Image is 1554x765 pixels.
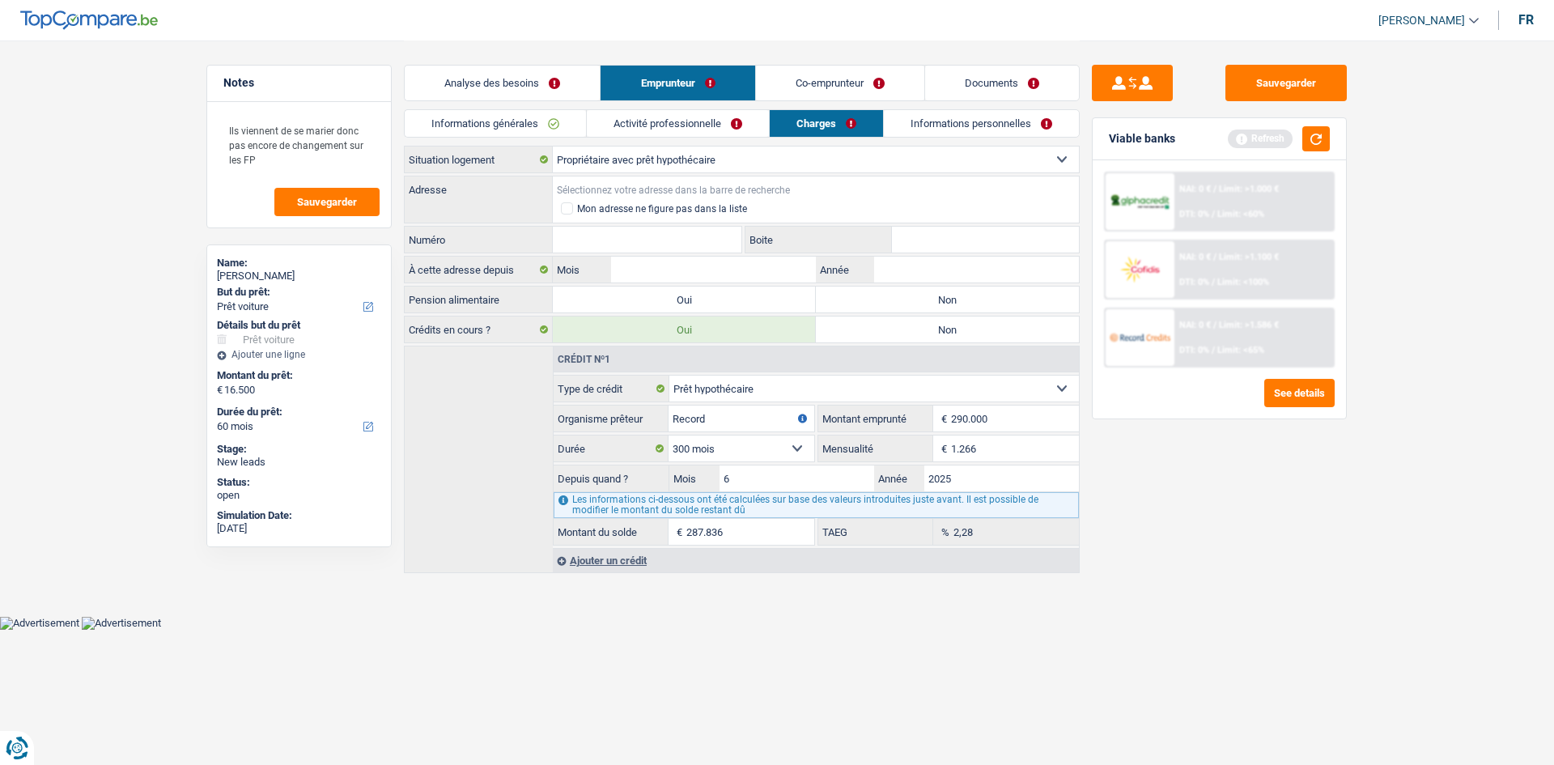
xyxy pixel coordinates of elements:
[405,110,586,137] a: Informations générales
[1110,254,1170,284] img: Cofidis
[577,204,747,214] div: Mon adresse ne figure pas dans la liste
[1109,132,1175,146] div: Viable banks
[1179,252,1211,262] span: NAI: 0 €
[1212,345,1215,355] span: /
[405,287,553,312] label: Pension alimentaire
[1219,320,1279,330] span: Limit: >1.586 €
[217,286,378,299] label: But du prêt:
[816,317,1079,342] label: Non
[933,406,951,431] span: €
[553,548,1079,572] div: Ajouter un crédit
[405,257,553,283] label: À cette adresse depuis
[405,227,553,253] label: Numéro
[217,270,381,283] div: [PERSON_NAME]
[924,465,1079,491] input: AAAA
[1378,14,1465,28] span: [PERSON_NAME]
[1212,209,1215,219] span: /
[405,147,553,172] label: Situation logement
[933,519,953,545] span: %
[1110,193,1170,211] img: AlphaCredit
[601,66,754,100] a: Emprunteur
[1225,65,1347,101] button: Sauvegarder
[818,436,933,461] label: Mensualité
[554,406,669,431] label: Organisme prêteur
[223,76,375,90] h5: Notes
[553,176,1079,202] input: Sélectionnez votre adresse dans la barre de recherche
[1217,277,1269,287] span: Limit: <100%
[884,110,1079,137] a: Informations personnelles
[1110,322,1170,352] img: Record Credits
[1179,184,1211,194] span: NAI: 0 €
[756,66,924,100] a: Co-emprunteur
[587,110,769,137] a: Activité professionnelle
[770,110,883,137] a: Charges
[1219,184,1279,194] span: Limit: >1.000 €
[1264,379,1335,407] button: See details
[1212,277,1215,287] span: /
[217,319,381,332] div: Détails but du prêt
[554,436,669,461] label: Durée
[274,188,380,216] button: Sauvegarder
[818,406,933,431] label: Montant emprunté
[405,66,600,100] a: Analyse des besoins
[816,257,873,283] label: Année
[745,227,893,253] label: Boite
[217,369,378,382] label: Montant du prêt:
[1213,320,1216,330] span: /
[554,519,669,545] label: Montant du solde
[925,66,1079,100] a: Documents
[1217,345,1264,355] span: Limit: <65%
[611,257,816,283] input: MM
[82,617,161,630] img: Advertisement
[1518,12,1534,28] div: fr
[217,476,381,489] div: Status:
[217,443,381,456] div: Stage:
[669,519,686,545] span: €
[1213,184,1216,194] span: /
[1228,130,1293,147] div: Refresh
[217,522,381,535] div: [DATE]
[874,257,1079,283] input: AAAA
[1179,320,1211,330] span: NAI: 0 €
[553,257,610,283] label: Mois
[818,519,933,545] label: TAEG
[933,436,951,461] span: €
[554,376,669,402] label: Type de crédit
[1179,345,1209,355] span: DTI: 0%
[874,465,924,491] label: Année
[1179,277,1209,287] span: DTI: 0%
[554,492,1079,518] div: Les informations ci-dessous ont été calculées sur base des valeurs introduites juste avant. Il es...
[297,197,357,207] span: Sauvegarder
[217,349,381,360] div: Ajouter une ligne
[554,465,669,491] label: Depuis quand ?
[1217,209,1264,219] span: Limit: <60%
[1179,209,1209,219] span: DTI: 0%
[217,509,381,522] div: Simulation Date:
[554,355,614,364] div: Crédit nº1
[1213,252,1216,262] span: /
[217,489,381,502] div: open
[217,384,223,397] span: €
[669,465,720,491] label: Mois
[816,287,1079,312] label: Non
[405,317,553,342] label: Crédits en cours ?
[217,257,381,270] div: Name:
[720,465,874,491] input: MM
[217,456,381,469] div: New leads
[20,11,158,30] img: TopCompare Logo
[405,176,553,202] label: Adresse
[217,406,378,419] label: Durée du prêt:
[1219,252,1279,262] span: Limit: >1.100 €
[1365,7,1479,34] a: [PERSON_NAME]
[553,317,816,342] label: Oui
[553,287,816,312] label: Oui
